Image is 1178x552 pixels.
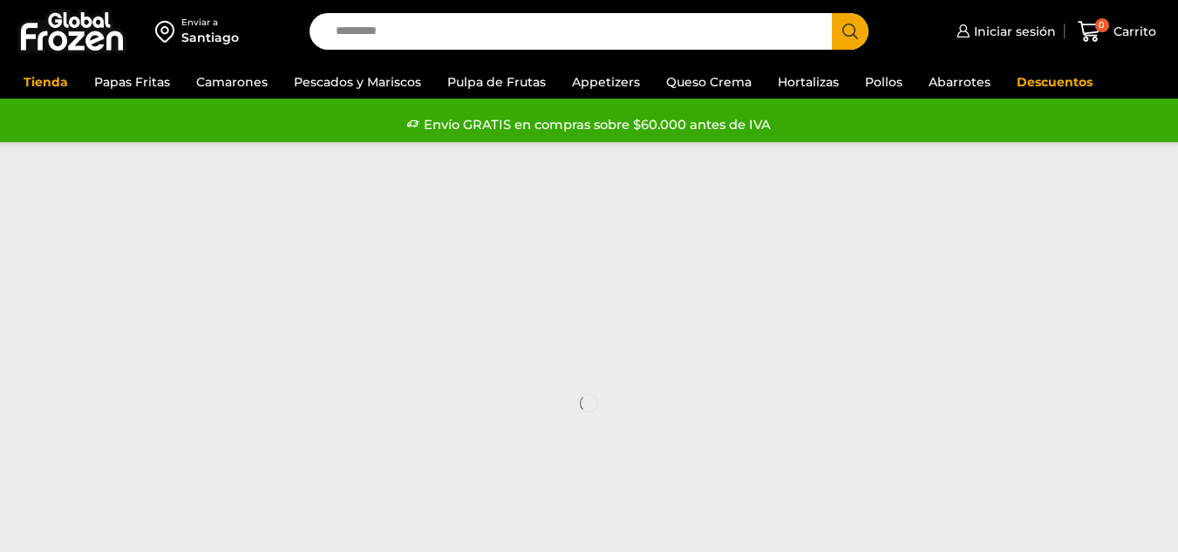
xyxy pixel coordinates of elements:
[85,65,179,99] a: Papas Fritas
[1109,23,1156,40] span: Carrito
[657,65,760,99] a: Queso Crema
[970,23,1056,40] span: Iniciar sesión
[832,13,868,50] button: Search button
[769,65,848,99] a: Hortalizas
[285,65,430,99] a: Pescados y Mariscos
[181,29,239,46] div: Santiago
[952,14,1056,49] a: Iniciar sesión
[1095,18,1109,32] span: 0
[15,65,77,99] a: Tienda
[439,65,555,99] a: Pulpa de Frutas
[187,65,276,99] a: Camarones
[920,65,999,99] a: Abarrotes
[181,17,239,29] div: Enviar a
[856,65,911,99] a: Pollos
[563,65,649,99] a: Appetizers
[1073,11,1161,52] a: 0 Carrito
[155,17,181,46] img: address-field-icon.svg
[1008,65,1101,99] a: Descuentos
